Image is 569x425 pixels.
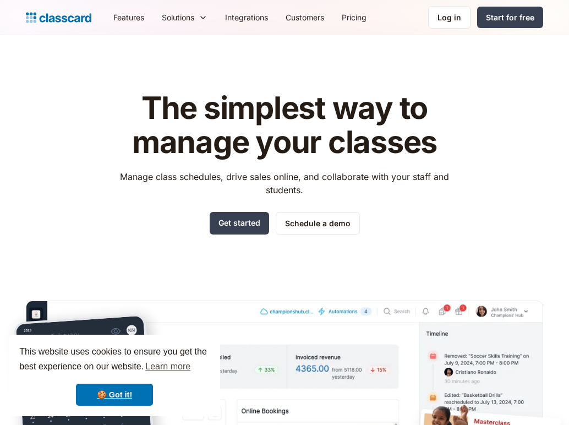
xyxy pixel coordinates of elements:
div: cookieconsent [9,335,220,416]
a: Start for free [477,7,543,28]
a: home [26,10,91,25]
div: Solutions [153,5,216,30]
a: learn more about cookies [144,358,192,375]
a: Get started [210,212,269,235]
a: Pricing [333,5,375,30]
div: Log in [437,12,461,23]
div: Start for free [486,12,534,23]
a: Schedule a demo [276,212,360,235]
a: Features [105,5,153,30]
a: dismiss cookie message [76,384,153,406]
div: Solutions [162,12,194,23]
p: Manage class schedules, drive sales online, and collaborate with your staff and students. [110,170,459,197]
a: Customers [277,5,333,30]
span: This website uses cookies to ensure you get the best experience on our website. [19,345,210,375]
a: Log in [428,6,470,29]
h1: The simplest way to manage your classes [110,91,459,159]
a: Integrations [216,5,277,30]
